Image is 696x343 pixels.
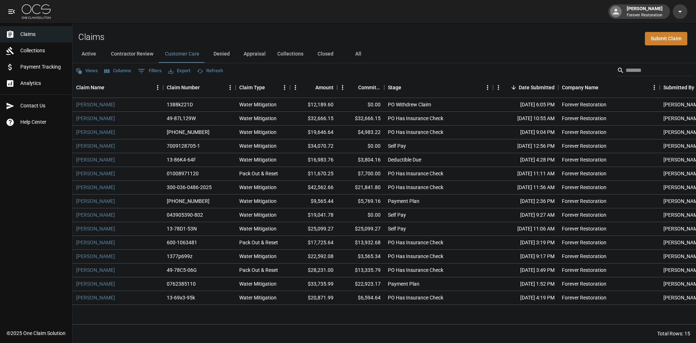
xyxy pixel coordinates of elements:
div: [DATE] 1:52 PM [493,277,558,291]
div: Self Pay [388,225,406,232]
button: Active [72,45,105,63]
button: Customer Care [159,45,205,63]
button: Sort [509,82,519,93]
div: $20,871.99 [290,291,337,305]
a: [PERSON_NAME] [76,128,115,136]
div: Forever Restoration [562,128,606,136]
div: Amount [290,77,337,98]
div: Water Mitigation [239,101,277,108]
div: Pack Out & Reset [239,239,278,246]
div: PO Has Insurance Check [388,170,443,177]
div: $42,562.66 [290,181,337,195]
div: $13,932.68 [337,236,384,250]
div: $19,041.78 [290,208,337,222]
div: Forever Restoration [562,239,606,246]
div: 300-036-0486-2025 [167,184,212,191]
div: $25,099.27 [290,222,337,236]
div: 49-78C5-06G [167,266,197,274]
div: Company Name [562,77,598,98]
div: Stage [388,77,401,98]
div: 13-69x3-95k [167,294,195,301]
div: [DATE] 3:49 PM [493,264,558,277]
a: [PERSON_NAME] [76,266,115,274]
div: Forever Restoration [562,280,606,287]
div: $25,099.27 [337,222,384,236]
div: Forever Restoration [562,253,606,260]
div: PO Withdrew Claim [388,101,431,108]
div: Water Mitigation [239,253,277,260]
div: 1377p699z [167,253,192,260]
div: 13-86K4-64F [167,156,196,163]
div: 600-1063481 [167,239,197,246]
div: $9,565.44 [290,195,337,208]
div: Committed Amount [358,77,381,98]
a: [PERSON_NAME] [76,197,115,205]
div: Stage [384,77,493,98]
a: [PERSON_NAME] [76,239,115,246]
div: Amount [315,77,333,98]
div: Claim Type [236,77,290,98]
div: $32,666.15 [337,112,384,126]
button: Refresh [195,65,225,77]
a: [PERSON_NAME] [76,115,115,122]
div: Forever Restoration [562,115,606,122]
div: 0762385110 [167,280,196,287]
div: $22,923.17 [337,277,384,291]
div: 01-008-885706 [167,197,210,205]
div: [DATE] 11:06 AM [493,222,558,236]
button: Sort [401,82,411,93]
div: Self Pay [388,211,406,219]
div: $3,565.34 [337,250,384,264]
div: Water Mitigation [239,280,277,287]
div: $22,592.08 [290,250,337,264]
div: Forever Restoration [562,142,606,150]
div: Payment Plan [388,280,419,287]
div: [DATE] 10:55 AM [493,112,558,126]
span: Help Center [20,118,66,126]
div: $13,335.79 [337,264,384,277]
a: Submit Claim [645,32,687,45]
div: PO Has Insurance Check [388,115,443,122]
div: $7,700.00 [337,167,384,181]
a: [PERSON_NAME] [76,294,115,301]
div: © 2025 One Claim Solution [7,330,66,337]
div: Date Submitted [493,77,558,98]
div: 1388k221D [167,101,193,108]
button: Show filters [136,65,163,77]
div: Claim Name [76,77,104,98]
div: Payment Plan [388,197,419,205]
a: [PERSON_NAME] [76,142,115,150]
button: Menu [482,82,493,93]
button: Sort [200,82,210,93]
div: Pack Out & Reset [239,170,278,177]
button: Closed [309,45,342,63]
div: 01-009-012749 [167,128,210,136]
div: $32,666.15 [290,112,337,126]
div: [DATE] 2:36 PM [493,195,558,208]
span: Contact Us [20,102,66,110]
div: Forever Restoration [562,266,606,274]
div: Forever Restoration [562,101,606,108]
div: Forever Restoration [562,211,606,219]
div: $4,983.22 [337,126,384,139]
div: PO Has Insurance Check [388,184,443,191]
span: Payment Tracking [20,63,66,71]
a: [PERSON_NAME] [76,101,115,108]
a: [PERSON_NAME] [76,211,115,219]
div: $28,231.00 [290,264,337,277]
div: Water Mitigation [239,225,277,232]
div: Forever Restoration [562,225,606,232]
div: [DATE] 9:17 PM [493,250,558,264]
div: $6,594.64 [337,291,384,305]
button: Collections [272,45,309,63]
div: Submitted By [663,77,694,98]
button: Views [74,65,100,77]
div: $11,670.25 [290,167,337,181]
button: Contractor Review [105,45,159,63]
div: Search [617,65,695,78]
div: 13-78D1-53N [167,225,197,232]
button: Menu [493,82,504,93]
div: Claim Name [72,77,163,98]
a: [PERSON_NAME] [76,253,115,260]
div: Forever Restoration [562,170,606,177]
